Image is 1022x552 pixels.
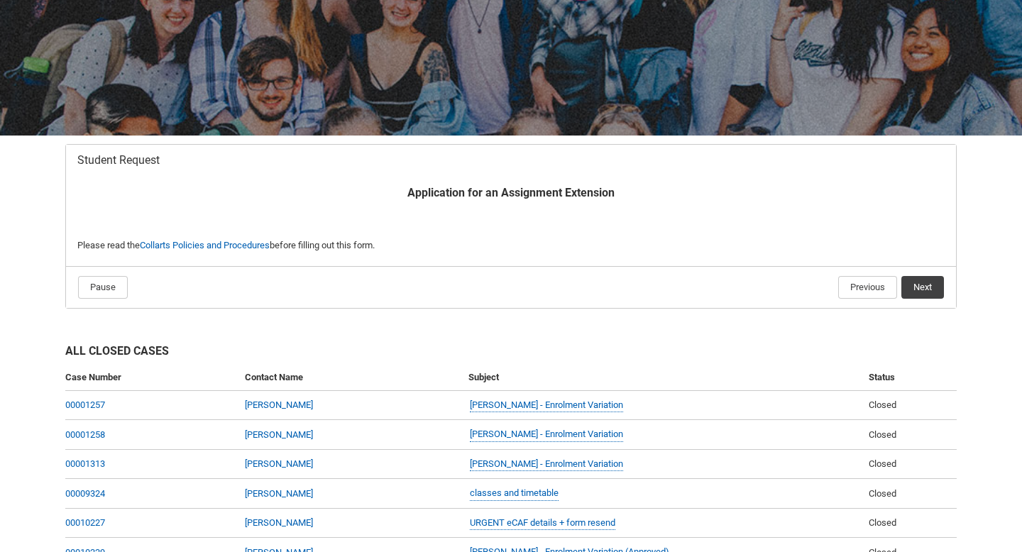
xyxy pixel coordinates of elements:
[65,343,957,365] h2: All Closed Cases
[245,488,313,499] a: [PERSON_NAME]
[869,399,896,410] span: Closed
[245,429,313,440] a: [PERSON_NAME]
[65,144,957,309] article: Redu_Student_Request flow
[65,429,105,440] a: 00001258
[65,488,105,499] a: 00009324
[407,186,615,199] b: Application for an Assignment Extension
[470,427,623,442] a: [PERSON_NAME] - Enrolment Variation
[470,457,623,472] a: [PERSON_NAME] - Enrolment Variation
[470,398,623,413] a: [PERSON_NAME] - Enrolment Variation
[463,365,862,391] th: Subject
[863,365,957,391] th: Status
[901,276,944,299] button: Next
[78,276,128,299] button: Pause
[245,458,313,469] a: [PERSON_NAME]
[869,488,896,499] span: Closed
[77,153,160,167] span: Student Request
[869,458,896,469] span: Closed
[245,399,313,410] a: [PERSON_NAME]
[869,517,896,528] span: Closed
[470,486,559,501] a: classes and timetable
[869,429,896,440] span: Closed
[65,399,105,410] a: 00001257
[65,458,105,469] a: 00001313
[239,365,463,391] th: Contact Name
[77,238,945,253] p: Please read the before filling out this form.
[140,240,270,250] a: Collarts Policies and Procedures
[65,517,105,528] a: 00010227
[245,517,313,528] a: [PERSON_NAME]
[838,276,897,299] button: Previous
[65,365,239,391] th: Case Number
[470,516,615,531] a: URGENT eCAF details + form resend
